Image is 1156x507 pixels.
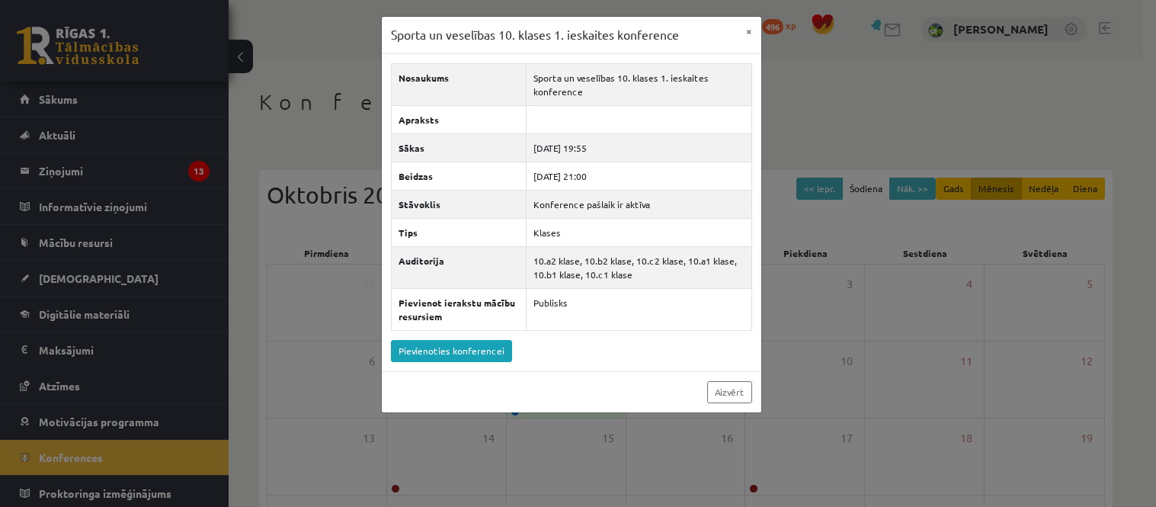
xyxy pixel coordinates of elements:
[527,288,752,330] td: Publisks
[527,133,752,162] td: [DATE] 19:55
[392,190,527,218] th: Stāvoklis
[527,63,752,105] td: Sporta un veselības 10. klases 1. ieskaites konference
[392,288,527,330] th: Pievienot ierakstu mācību resursiem
[391,340,512,362] a: Pievienoties konferencei
[527,246,752,288] td: 10.a2 klase, 10.b2 klase, 10.c2 klase, 10.a1 klase, 10.b1 klase, 10.c1 klase
[392,133,527,162] th: Sākas
[392,218,527,246] th: Tips
[527,218,752,246] td: Klases
[527,190,752,218] td: Konference pašlaik ir aktīva
[707,381,752,403] a: Aizvērt
[737,17,761,46] button: ×
[392,105,527,133] th: Apraksts
[527,162,752,190] td: [DATE] 21:00
[392,162,527,190] th: Beidzas
[392,246,527,288] th: Auditorija
[391,26,679,44] h3: Sporta un veselības 10. klases 1. ieskaites konference
[392,63,527,105] th: Nosaukums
